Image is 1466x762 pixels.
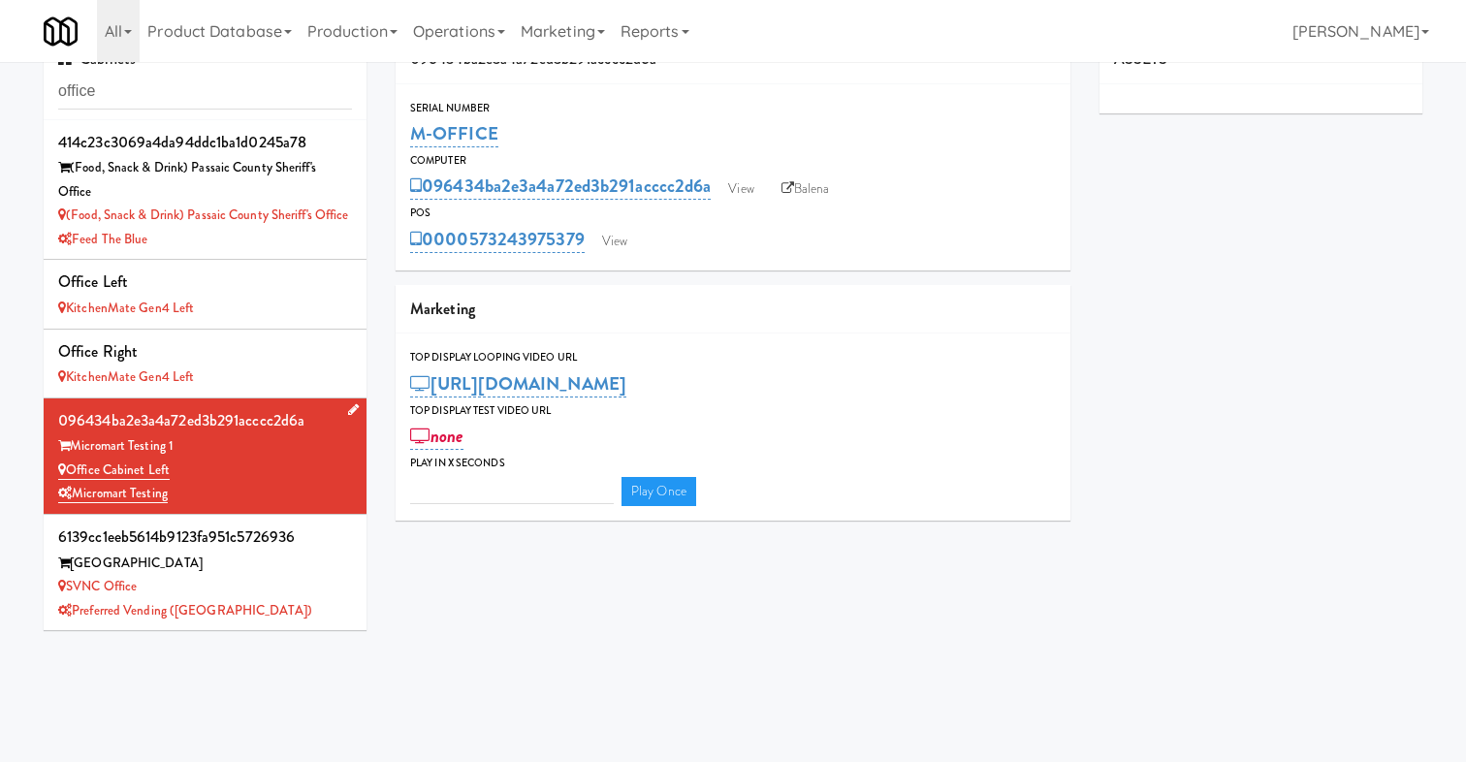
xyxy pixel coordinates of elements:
div: 414c23c3069a4da94ddc1ba1d0245a78 [58,128,352,157]
a: none [410,423,463,450]
li: Office Right KitchenMate Gen4 Left [44,330,366,398]
a: 0000573243975379 [410,226,585,253]
div: [GEOGRAPHIC_DATA] [58,552,352,576]
div: POS [410,204,1056,223]
div: Serial Number [410,99,1056,118]
div: Office Left [58,268,352,297]
div: 6139cc1eeb5614b9123fa951c5726936 [58,523,352,552]
div: 096434ba2e3a4a72ed3b291acccc2d6a [58,406,352,435]
a: M-OFFICE [410,120,498,147]
li: Office Left KitchenMate Gen4 Left [44,260,366,329]
a: Feed The Blue [58,230,147,248]
a: (Food, Snack & Drink) Passaic County Sheriff's Office [58,206,348,224]
a: Balena [772,175,840,204]
a: 096434ba2e3a4a72ed3b291acccc2d6a [410,173,711,200]
a: View [718,175,763,204]
img: Micromart [44,15,78,48]
li: 096434ba2e3a4a72ed3b291acccc2d6aMicromart Testing 1 Office Cabinet LeftMicromart Testing [44,398,366,515]
div: (Food, Snack & Drink) Passaic County Sheriff's Office [58,156,352,204]
a: Preferred Vending ([GEOGRAPHIC_DATA]) [58,601,312,619]
div: Computer [410,151,1056,171]
a: KitchenMate Gen4 Left [58,299,194,317]
a: KitchenMate Gen4 Left [58,367,194,386]
a: [URL][DOMAIN_NAME] [410,370,626,397]
a: Office Cabinet Left [58,460,170,480]
div: Top Display Test Video Url [410,401,1056,421]
div: Top Display Looping Video Url [410,348,1056,367]
span: Marketing [410,298,475,320]
a: Micromart Testing [58,484,168,503]
input: Search cabinets [58,74,352,110]
div: Office Right [58,337,352,366]
li: 6139cc1eeb5614b9123fa951c5726936[GEOGRAPHIC_DATA] SVNC OfficePreferred Vending ([GEOGRAPHIC_DATA]) [44,515,366,630]
li: 414c23c3069a4da94ddc1ba1d0245a78(Food, Snack & Drink) Passaic County Sheriff's Office (Food, Snac... [44,120,366,261]
div: Play in X seconds [410,454,1056,473]
a: Play Once [621,477,696,506]
a: View [592,227,637,256]
a: SVNC Office [58,577,137,595]
div: Micromart Testing 1 [58,434,352,459]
